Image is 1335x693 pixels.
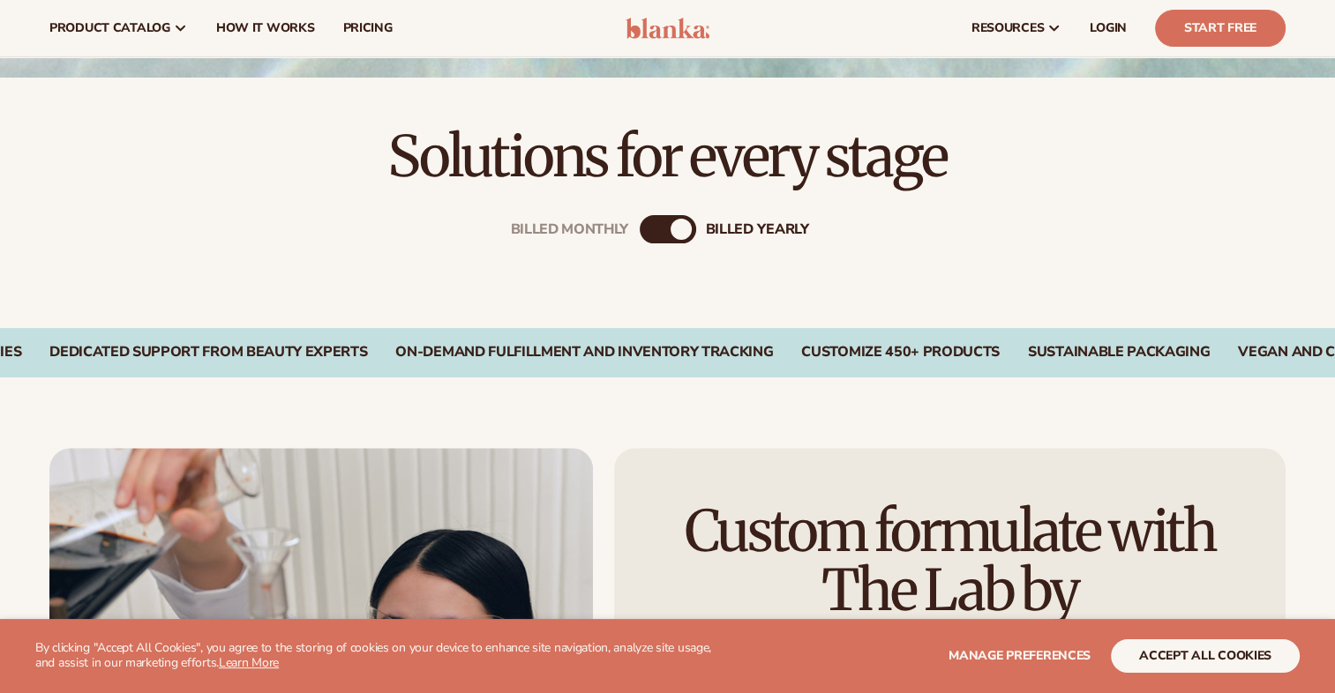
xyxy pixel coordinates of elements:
span: pricing [342,21,392,35]
span: Manage preferences [949,647,1091,664]
div: SUSTAINABLE PACKAGING [1028,344,1210,361]
span: How It Works [216,21,315,35]
a: Learn More [219,654,279,671]
div: CUSTOMIZE 450+ PRODUCTS [801,344,1000,361]
button: Manage preferences [949,639,1091,673]
a: Start Free [1155,10,1286,47]
h2: Solutions for every stage [49,127,1286,186]
div: billed Yearly [706,220,809,237]
img: logo [626,18,709,39]
p: By clicking "Accept All Cookies", you agree to the storing of cookies on your device to enhance s... [35,641,724,671]
button: accept all cookies [1111,639,1300,673]
div: On-Demand Fulfillment and Inventory Tracking [395,344,773,361]
div: Billed Monthly [511,220,629,237]
h2: Custom formulate with The Lab by [PERSON_NAME] [664,501,1236,679]
span: product catalog [49,21,170,35]
span: LOGIN [1090,21,1127,35]
span: resources [971,21,1044,35]
div: Dedicated Support From Beauty Experts [49,344,367,361]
